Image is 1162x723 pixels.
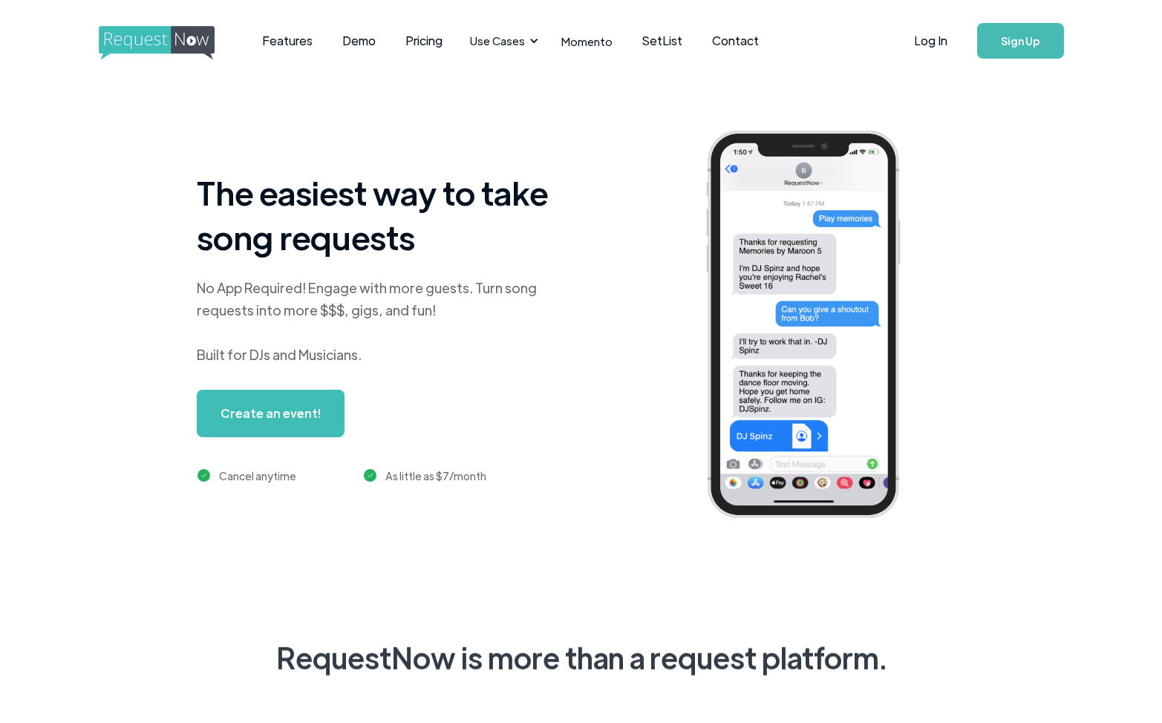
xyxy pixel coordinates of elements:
img: iphone screenshot [689,120,940,534]
img: requestnow logo [99,26,242,60]
div: Cancel anytime [219,467,296,485]
div: As little as $7/month [385,467,486,485]
a: Contact [697,18,774,64]
a: home [99,26,210,56]
a: Pricing [391,18,457,64]
div: No App Required! Engage with more guests. Turn song requests into more $$$, gigs, and fun! Built ... [197,277,568,366]
img: green checkmark [364,469,376,482]
img: green checkmark [198,469,210,482]
div: Use Cases [461,18,543,64]
a: Features [247,18,327,64]
a: Demo [327,18,391,64]
a: Log In [899,15,962,67]
a: Create an event! [197,390,345,437]
a: SetList [627,18,697,64]
a: Sign Up [977,23,1064,59]
div: Use Cases [470,33,525,49]
a: Momento [546,19,627,63]
h1: The easiest way to take song requests [197,170,568,259]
